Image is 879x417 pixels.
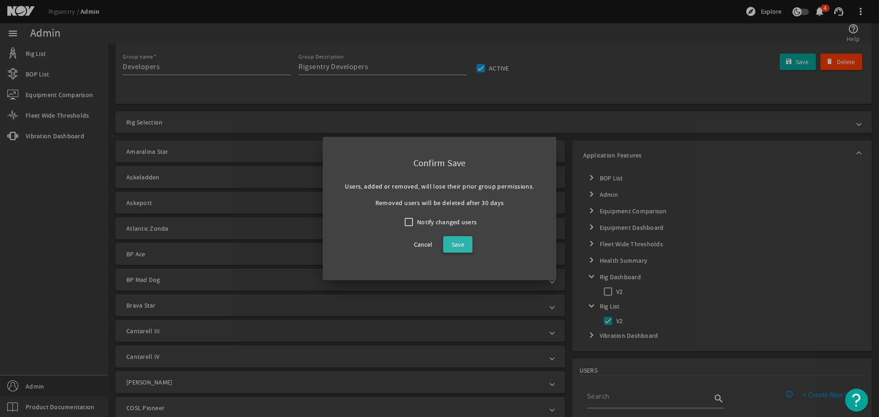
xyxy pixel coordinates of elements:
[443,236,472,253] button: Save
[845,389,868,412] button: Open Resource Center
[415,217,477,227] label: Notify changed users
[414,239,432,250] span: Cancel
[451,239,464,250] span: Save
[345,181,534,192] div: Users, added or removed, will lose their prior group permissions.
[345,197,534,215] div: Removed users will be deleted after 30 days
[402,148,477,175] div: Confirm Save
[407,236,439,253] button: Cancel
